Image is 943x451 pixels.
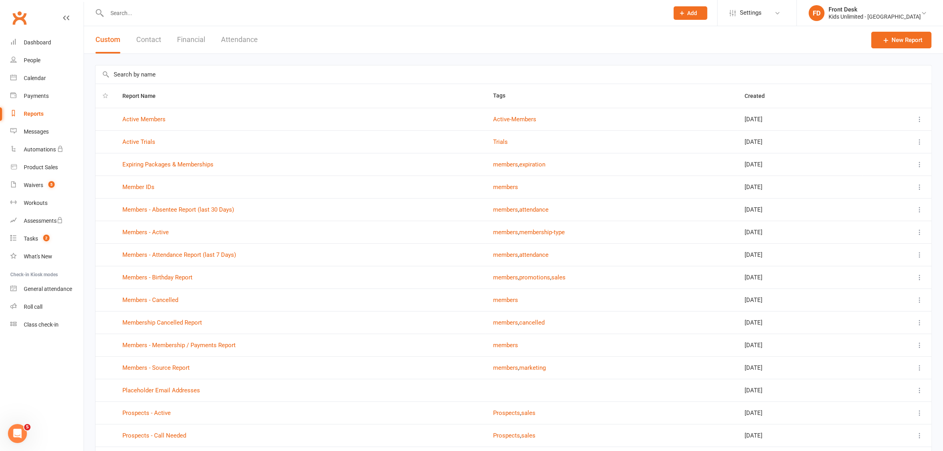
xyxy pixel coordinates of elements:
a: Members - Absentee Report (last 30 Days) [122,206,234,213]
div: Reports [24,111,44,117]
td: [DATE] [737,266,863,289]
a: Automations [10,141,84,159]
div: Front Desk [829,6,921,13]
span: , [550,274,551,281]
div: Dashboard [24,39,51,46]
td: [DATE] [737,198,863,221]
a: Payments [10,87,84,105]
a: Product Sales [10,159,84,176]
div: Kids Unlimited - [GEOGRAPHIC_DATA] [829,13,921,20]
div: Product Sales [24,164,58,170]
a: Messages [10,123,84,141]
div: Calendar [24,75,46,81]
a: Calendar [10,69,84,87]
button: members [493,250,518,260]
td: [DATE] [737,334,863,356]
button: promotions [519,273,550,282]
button: attendance [519,205,549,214]
div: Class check-in [24,321,59,328]
button: Trials [493,137,508,147]
div: Roll call [24,304,42,310]
span: , [518,319,519,326]
td: [DATE] [737,153,863,176]
div: What's New [24,253,52,260]
th: Tags [486,84,737,108]
a: Member IDs [122,183,154,191]
a: Roll call [10,298,84,316]
div: Payments [24,93,49,99]
td: [DATE] [737,243,863,266]
input: Search... [105,8,663,19]
span: , [518,364,519,371]
a: Reports [10,105,84,123]
td: [DATE] [737,379,863,401]
div: Tasks [24,235,38,242]
a: Members - Attendance Report (last 7 Days) [122,251,236,258]
a: Active Trials [122,138,155,145]
button: Active-Members [493,115,536,124]
a: Members - Cancelled [122,296,178,304]
a: Membership Cancelled Report [122,319,202,326]
span: , [518,161,519,168]
a: What's New [10,248,84,266]
button: members [493,160,518,169]
td: [DATE] [737,176,863,198]
a: People [10,52,84,69]
button: members [493,340,518,350]
div: People [24,57,40,63]
button: Prospects [493,431,520,440]
span: , [518,229,519,236]
button: sales [521,408,535,418]
button: members [493,318,518,327]
span: , [520,409,521,417]
a: Tasks 2 [10,230,84,248]
div: Waivers [24,182,43,188]
button: members [493,182,518,192]
td: [DATE] [737,289,863,311]
span: Settings [740,4,762,22]
a: Placeholder Email Addresses [122,387,200,394]
button: Custom [95,26,120,54]
button: marketing [519,363,546,373]
a: Active Members [122,116,166,123]
button: cancelled [519,318,545,327]
button: sales [551,273,566,282]
td: [DATE] [737,356,863,379]
a: Prospects - Call Needed [122,432,186,439]
td: [DATE] [737,401,863,424]
td: [DATE] [737,108,863,130]
span: , [518,206,519,213]
span: , [518,251,519,258]
a: Prospects - Active [122,409,171,417]
td: [DATE] [737,221,863,243]
a: Assessments [10,212,84,230]
a: Members - Source Report [122,364,190,371]
button: sales [521,431,535,440]
button: attendance [519,250,549,260]
div: Assessments [24,218,63,224]
a: New Report [871,32,932,48]
a: Dashboard [10,34,84,52]
a: Class kiosk mode [10,316,84,334]
button: members [493,363,518,373]
a: Waivers 5 [10,176,84,194]
button: expiration [519,160,545,169]
a: Clubworx [10,8,29,28]
button: Created [745,91,773,101]
td: [DATE] [737,424,863,447]
button: members [493,295,518,305]
button: members [493,227,518,237]
button: Contact [136,26,161,54]
button: Financial [177,26,205,54]
button: Prospects [493,408,520,418]
input: Search by name [95,65,932,84]
button: Report Name [122,91,164,101]
span: , [520,432,521,439]
div: General attendance [24,286,72,292]
button: membership-type [519,227,565,237]
iframe: Intercom live chat [8,424,27,443]
div: FD [809,5,825,21]
a: General attendance kiosk mode [10,280,84,298]
a: Workouts [10,194,84,212]
td: [DATE] [737,130,863,153]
